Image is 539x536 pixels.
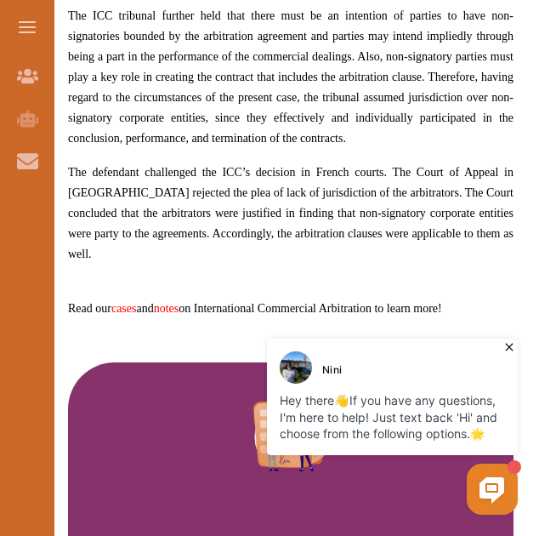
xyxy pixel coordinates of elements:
a: notes [154,302,179,315]
iframe: HelpCrunch [131,334,522,519]
span: The ICC tribunal further held that there must be an intention of parties to have non-signatories ... [68,9,513,145]
span: The defendant challenged the ICC’s decision in French courts. The Court of Appeal in [GEOGRAPHIC_... [68,166,513,260]
a: cases [111,302,137,315]
span: Read our and on International Commercial Arbitration to learn more! [68,302,442,315]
